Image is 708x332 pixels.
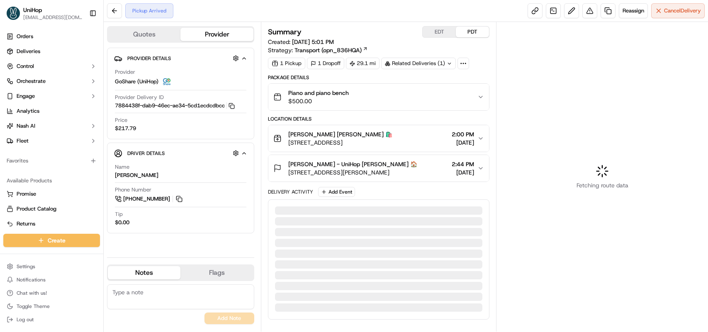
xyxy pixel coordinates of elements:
a: [PHONE_NUMBER] [115,194,184,204]
button: Product Catalog [3,202,100,216]
span: Driver Details [127,150,165,157]
span: Piano and piano bench [288,89,349,97]
span: Provider Details [127,55,171,62]
div: Delivery Activity [268,189,313,195]
span: GoShare (UniHop) [115,78,158,85]
span: Fleet [17,137,29,145]
button: PDT [456,27,489,37]
button: Control [3,60,100,73]
a: Promise [7,190,97,198]
button: UniHop [23,6,42,14]
button: Log out [3,314,100,325]
button: Returns [3,217,100,230]
span: Control [17,63,34,70]
span: Toggle Theme [17,303,50,310]
div: $0.00 [115,219,129,226]
span: Fetching route data [577,181,628,189]
span: Create [48,236,66,245]
span: Analytics [17,107,39,115]
button: Notifications [3,274,100,286]
button: Orchestrate [3,75,100,88]
span: Reassign [623,7,644,15]
button: Reassign [619,3,648,18]
span: Tip [115,211,123,218]
button: Provider [180,28,253,41]
img: goshare_logo.png [162,77,172,87]
button: [PERSON_NAME] - UniHop [PERSON_NAME] 🏠[STREET_ADDRESS][PERSON_NAME]2:44 PM[DATE] [268,155,489,182]
button: 7884438f-dab9-46ec-ae34-5cd1ecdcdbcc [115,102,235,109]
button: Toggle Theme [3,300,100,312]
div: Location Details [268,116,489,122]
span: [DATE] 5:01 PM [292,38,334,46]
a: Transport (opn_836HQA) [294,46,368,54]
button: CancelDelivery [651,3,705,18]
button: Chat with us! [3,287,100,299]
button: Fleet [3,134,100,148]
button: Create [3,234,100,247]
span: Orchestrate [17,78,46,85]
div: 1 Pickup [268,58,305,69]
button: [PERSON_NAME] [PERSON_NAME] 🛍️[STREET_ADDRESS]2:00 PM[DATE] [268,125,489,152]
span: Name [115,163,129,171]
span: Transport (opn_836HQA) [294,46,362,54]
span: Chat with us! [17,290,47,296]
div: Available Products [3,174,100,187]
button: Add Event [318,187,355,197]
span: Created: [268,38,334,46]
span: [PERSON_NAME] [PERSON_NAME] 🛍️ [288,130,392,138]
span: Provider [115,68,135,76]
img: UniHop [7,7,20,20]
span: $217.79 [115,125,136,132]
div: Related Deliveries (1) [381,58,456,69]
h3: Summary [268,28,302,36]
span: [PERSON_NAME] - UniHop [PERSON_NAME] 🏠 [288,160,417,168]
div: 29.1 mi [346,58,380,69]
div: [PERSON_NAME] [115,172,158,179]
span: Cancel Delivery [664,7,701,15]
span: Promise [17,190,36,198]
button: UniHopUniHop[EMAIL_ADDRESS][DOMAIN_NAME] [3,3,86,23]
span: Deliveries [17,48,40,55]
span: Orders [17,33,33,40]
button: Provider Details [114,51,247,65]
span: Phone Number [115,186,151,194]
span: [STREET_ADDRESS] [288,138,392,147]
span: Product Catalog [17,205,56,213]
div: 1 Dropoff [307,58,344,69]
span: Returns [17,220,35,228]
span: Notifications [17,276,46,283]
a: Product Catalog [7,205,97,213]
span: $500.00 [288,97,349,105]
a: Orders [3,30,100,43]
div: Strategy: [268,46,368,54]
button: [EMAIL_ADDRESS][DOMAIN_NAME] [23,14,83,21]
a: Analytics [3,104,100,118]
span: Engage [17,92,35,100]
button: Quotes [108,28,180,41]
span: [STREET_ADDRESS][PERSON_NAME] [288,168,417,177]
button: Nash AI [3,119,100,133]
button: EDT [423,27,456,37]
button: Settings [3,261,100,272]
button: Flags [180,266,253,279]
span: [DATE] [452,138,474,147]
span: 2:00 PM [452,130,474,138]
button: Promise [3,187,100,201]
button: Engage [3,90,100,103]
a: Deliveries [3,45,100,58]
button: Notes [108,266,180,279]
span: [DATE] [452,168,474,177]
button: Piano and piano bench$500.00 [268,84,489,110]
a: Returns [7,220,97,228]
span: Provider Delivery ID [115,94,164,101]
span: Price [115,116,127,124]
div: Favorites [3,154,100,167]
span: Settings [17,263,35,270]
button: Driver Details [114,146,247,160]
span: Nash AI [17,122,35,130]
span: Log out [17,316,34,323]
span: 2:44 PM [452,160,474,168]
div: Package Details [268,74,489,81]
